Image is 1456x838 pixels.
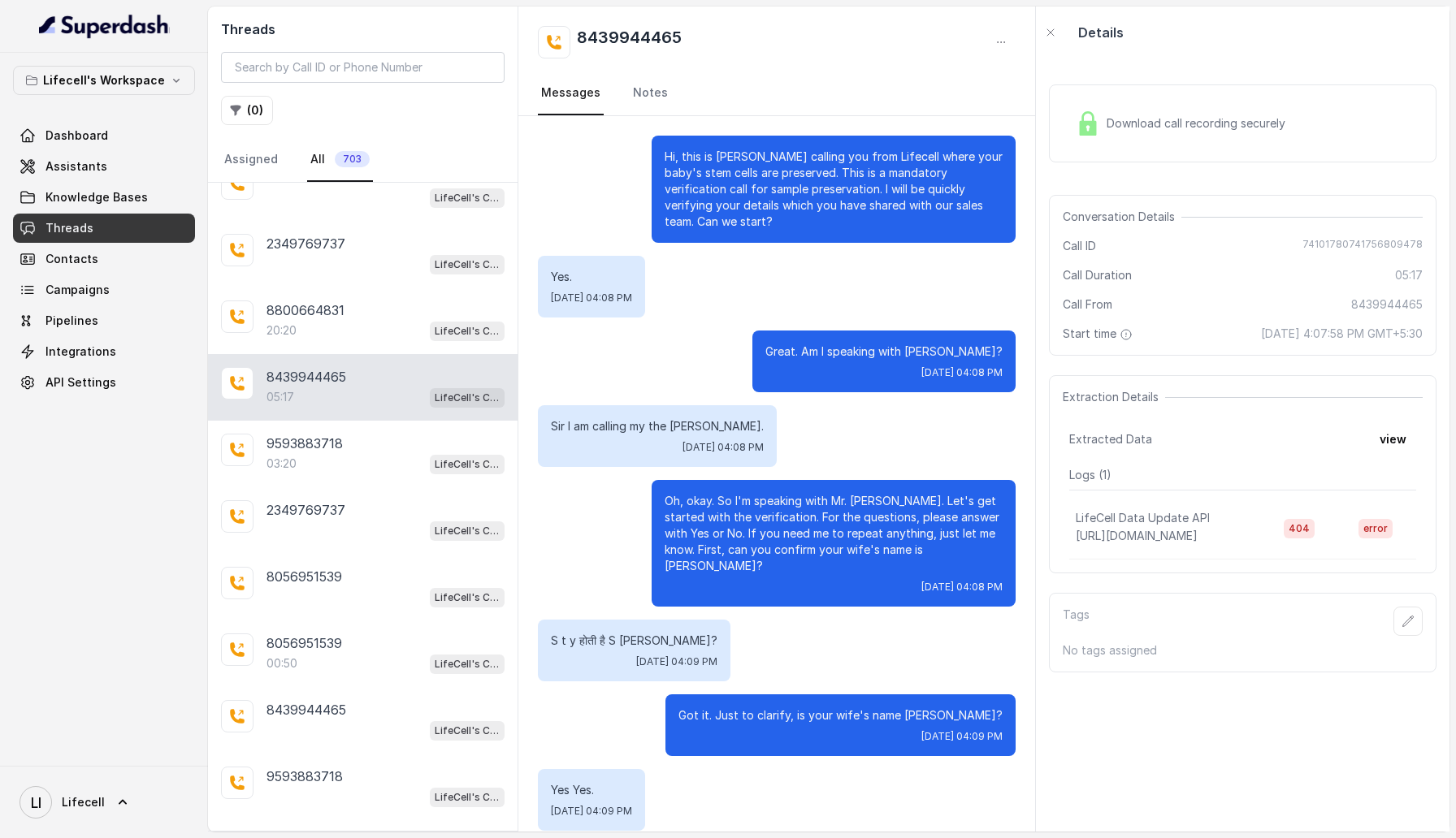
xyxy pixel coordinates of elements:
[665,493,1003,574] p: Oh, okay. So I'm speaking with Mr. [PERSON_NAME]. Let's get started with the verification. For th...
[266,700,346,719] p: 8439944465
[13,152,195,181] a: Assistants
[435,723,500,739] p: LifeCell's Call Assistant
[266,434,343,453] p: 9593883718
[221,96,273,125] button: (0)
[636,655,717,668] span: [DATE] 04:09 PM
[1107,115,1292,132] span: Download call recording securely
[921,366,1003,379] span: [DATE] 04:08 PM
[1302,238,1423,254] span: 74101780741756809478
[1063,209,1181,225] span: Conversation Details
[221,138,281,182] a: Assigned
[13,244,195,274] a: Contacts
[1076,510,1210,526] p: LifeCell Data Update API
[13,306,195,335] a: Pipelines
[1370,425,1416,454] button: view
[1261,326,1423,342] span: [DATE] 4:07:58 PM GMT+5:30
[1395,267,1423,283] span: 05:17
[1063,607,1090,636] p: Tags
[682,441,764,454] span: [DATE] 04:08 PM
[45,127,108,144] span: Dashboard
[45,220,93,236] span: Threads
[13,337,195,366] a: Integrations
[577,26,682,58] h2: 8439944465
[1351,296,1423,313] span: 8439944465
[921,730,1003,743] span: [DATE] 04:09 PM
[13,275,195,305] a: Campaigns
[31,794,41,811] text: LI
[39,13,170,39] img: light.svg
[43,71,165,90] p: Lifecell's Workspace
[45,158,107,175] span: Assistants
[45,374,116,391] span: API Settings
[266,234,345,253] p: 2349769737
[62,794,105,810] span: Lifecell
[221,52,505,83] input: Search by Call ID or Phone Number
[435,523,500,539] p: LifeCell's Call Assistant
[551,292,632,305] span: [DATE] 04:08 PM
[266,300,344,320] p: 8800664831
[678,707,1003,724] p: Got it. Just to clarify, is your wife's name [PERSON_NAME]?
[1358,519,1393,538] span: error
[551,805,632,818] span: [DATE] 04:09 PM
[665,149,1003,230] p: Hi, this is [PERSON_NAME] calling you from Lifecell where your baby's stem cells are preserved. T...
[1063,296,1112,313] span: Call From
[266,322,297,339] p: 20:20
[435,590,500,606] p: LifeCell's Call Assistant
[1063,642,1423,659] p: No tags assigned
[13,214,195,243] a: Threads
[1076,529,1198,542] span: [URL][DOMAIN_NAME]
[13,121,195,150] a: Dashboard
[551,269,632,285] p: Yes.
[221,138,505,182] nav: Tabs
[13,780,195,825] a: Lifecell
[551,418,764,434] p: Sir I am calling my the [PERSON_NAME].
[435,323,500,339] p: LifeCell's Call Assistant
[45,251,98,267] span: Contacts
[266,567,342,586] p: 8056951539
[45,313,98,329] span: Pipelines
[435,190,500,206] p: LifeCell's Call Assistant
[1069,431,1152,447] span: Extracted Data
[45,189,148,205] span: Knowledge Bases
[551,782,632,798] p: Yes Yes.
[13,66,195,95] button: Lifecell's Workspace
[1078,23,1124,42] p: Details
[266,500,345,520] p: 2349769737
[435,390,500,406] p: LifeCell's Call Assistant
[1069,467,1416,483] p: Logs ( 1 )
[435,789,500,806] p: LifeCell's Call Assistant
[1063,267,1132,283] span: Call Duration
[1063,326,1136,342] span: Start time
[630,71,671,115] a: Notes
[266,456,297,472] p: 03:20
[266,367,346,387] p: 8439944465
[266,633,342,653] p: 8056951539
[1063,389,1165,405] span: Extraction Details
[435,656,500,672] p: LifeCell's Call Assistant
[1063,238,1096,254] span: Call ID
[435,257,500,273] p: LifeCell's Call Assistant
[13,368,195,397] a: API Settings
[45,343,116,360] span: Integrations
[266,655,297,672] p: 00:50
[765,343,1003,360] p: Great. Am I speaking with [PERSON_NAME]?
[307,138,373,182] a: All703
[1076,111,1100,136] img: Lock Icon
[1284,519,1315,538] span: 404
[45,282,110,298] span: Campaigns
[921,581,1003,594] span: [DATE] 04:08 PM
[221,19,505,39] h2: Threads
[538,71,604,115] a: Messages
[13,183,195,212] a: Knowledge Bases
[435,456,500,473] p: LifeCell's Call Assistant
[335,151,370,167] span: 703
[266,389,294,405] p: 05:17
[538,71,1016,115] nav: Tabs
[266,767,343,786] p: 9593883718
[551,633,717,649] p: S t y होती है S [PERSON_NAME]?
